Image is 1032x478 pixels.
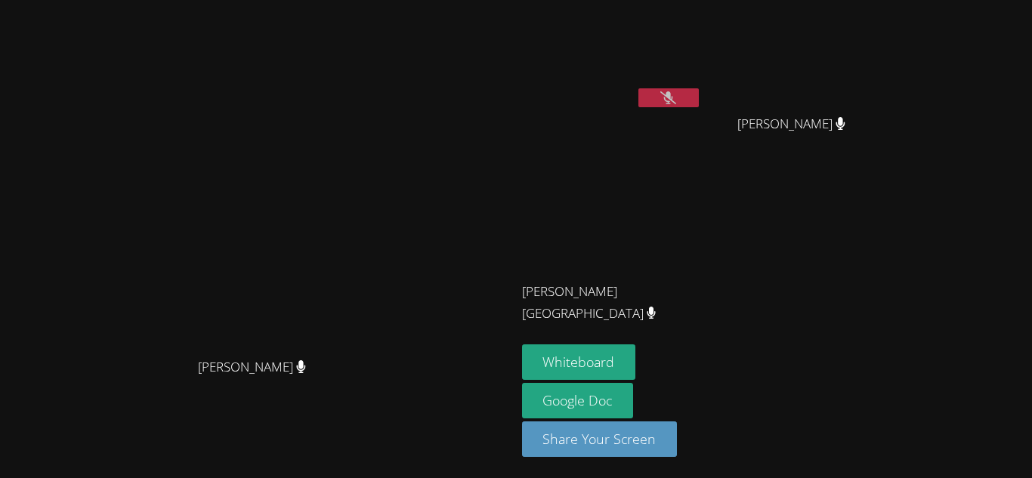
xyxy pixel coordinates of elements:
span: [PERSON_NAME] [198,356,306,378]
button: Share Your Screen [522,421,678,457]
span: [PERSON_NAME][GEOGRAPHIC_DATA] [522,281,690,325]
span: [PERSON_NAME] [737,113,845,135]
button: Whiteboard [522,344,636,380]
a: Google Doc [522,383,634,418]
